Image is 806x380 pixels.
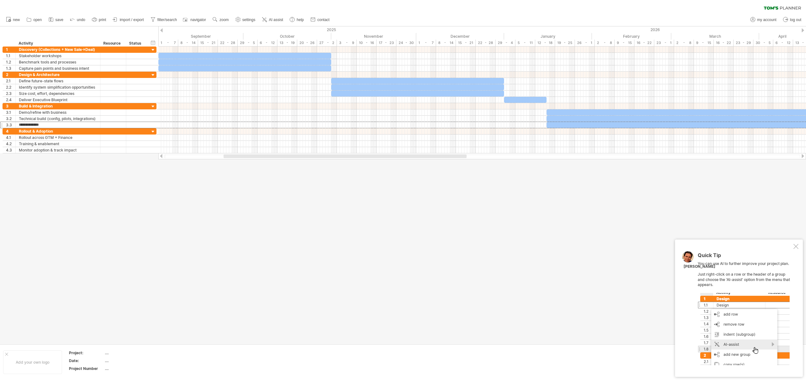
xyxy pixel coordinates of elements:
[595,40,615,46] div: 2 - 8
[157,18,177,22] span: filter/search
[753,40,773,46] div: 30 - 5
[6,109,15,115] div: 3.1
[260,16,285,24] a: AI assist
[297,40,317,46] div: 20 - 26
[19,65,97,71] div: Capture pain points and business intent
[47,16,65,24] a: save
[182,16,208,24] a: navigator
[634,40,654,46] div: 16 - 22
[6,135,15,140] div: 4.1
[6,78,15,84] div: 2.1
[120,18,144,22] span: import / export
[19,147,97,153] div: Monitor adoption & track impact
[615,40,634,46] div: 9 - 15
[476,40,496,46] div: 22 - 28
[19,135,97,140] div: Rollout across GTM + Finance
[674,40,694,46] div: 2 - 8
[149,16,179,24] a: filter/search
[19,53,97,59] div: Stakeholder workshops
[515,40,535,46] div: 5 - 11
[13,18,20,22] span: new
[90,16,108,24] a: print
[19,59,97,65] div: Benchmark tools and processes
[773,40,793,46] div: 6 - 12
[68,16,87,24] a: undo
[6,97,15,103] div: 2.4
[69,358,104,363] div: Date:
[6,84,15,90] div: 2.2
[6,116,15,122] div: 3.2
[416,40,436,46] div: 1 - 7
[69,350,104,355] div: Project:
[19,72,97,78] div: Design & Architecture
[25,16,44,24] a: open
[19,141,97,147] div: Training & enablement
[496,40,515,46] div: 29 - 4
[535,40,555,46] div: 12 - 18
[238,40,258,46] div: 29 - 5
[19,116,97,122] div: Technical build (config, pilots, integrations)
[55,18,63,22] span: save
[234,16,257,24] a: settings
[694,40,714,46] div: 9 - 15
[357,40,377,46] div: 10 - 16
[592,33,671,40] div: February 2026
[19,103,97,109] div: Build & Integration
[19,40,97,47] div: Activity
[198,40,218,46] div: 15 - 21
[555,40,575,46] div: 19 - 25
[6,122,15,128] div: 3.3
[103,40,122,47] div: Resource
[6,72,15,78] div: 2
[105,366,158,371] div: ....
[714,40,734,46] div: 16 - 22
[19,128,97,134] div: Rollout & Adoption
[211,16,230,24] a: zoom
[6,47,15,52] div: 1
[158,40,178,46] div: 1 - 7
[190,18,206,22] span: navigator
[749,16,778,24] a: my account
[377,40,396,46] div: 17 - 23
[269,18,283,22] span: AI assist
[575,40,595,46] div: 26 - 1
[19,97,97,103] div: Deliver Executive Blueprint
[69,366,104,371] div: Project Number
[19,47,97,52] div: Discovery (Collections + New Sale→Deal)
[243,33,331,40] div: October 2025
[105,358,158,363] div: ....
[416,33,504,40] div: December 2025
[790,18,801,22] span: log out
[219,18,229,22] span: zoom
[654,40,674,46] div: 23 - 1
[317,40,337,46] div: 27 - 2
[684,264,715,269] div: [PERSON_NAME]
[99,18,106,22] span: print
[6,103,15,109] div: 3
[337,40,357,46] div: 3 - 9
[698,253,792,365] div: You can use AI to further improve your project plan. Just right-click on a row or the header of a...
[277,40,297,46] div: 13 - 19
[456,40,476,46] div: 15 - 21
[6,128,15,134] div: 4
[671,33,759,40] div: March 2026
[734,40,753,46] div: 23 - 29
[6,141,15,147] div: 4.2
[757,18,776,22] span: my account
[698,253,792,261] div: Quick Tip
[309,16,332,24] a: contact
[19,109,97,115] div: Demo/refine with business
[504,33,592,40] div: January 2026
[105,350,158,355] div: ....
[77,18,85,22] span: undo
[218,40,238,46] div: 22 - 28
[19,91,97,96] div: Size cost, effort, dependencies
[158,33,243,40] div: September 2025
[396,40,416,46] div: 24 - 30
[6,147,15,153] div: 4.3
[242,18,255,22] span: settings
[33,18,42,22] span: open
[178,40,198,46] div: 8 - 14
[6,91,15,96] div: 2.3
[19,84,97,90] div: Identify system simplification opportunities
